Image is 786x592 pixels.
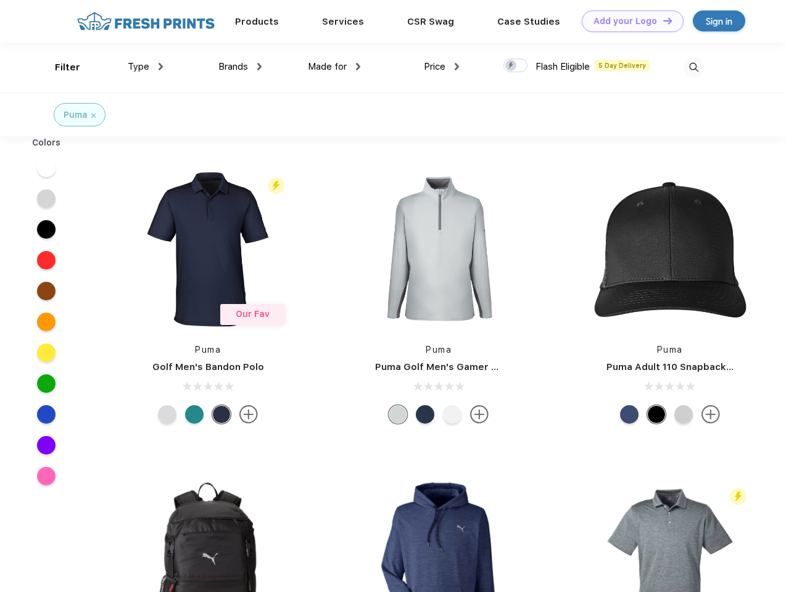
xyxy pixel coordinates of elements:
[684,57,704,78] img: desktop_search.svg
[424,61,445,72] span: Price
[158,405,176,424] div: High Rise
[236,309,270,319] span: Our Fav
[389,405,407,424] div: High Rise
[730,488,747,505] img: flash_active_toggle.svg
[218,61,248,72] span: Brands
[595,60,650,71] span: 5 Day Delivery
[195,345,221,355] a: Puma
[268,178,284,194] img: flash_active_toggle.svg
[91,113,96,118] img: filter_cancel.svg
[663,17,672,24] img: DT
[647,405,666,424] div: Pma Blk Pma Blk
[426,345,452,355] a: Puma
[470,405,489,424] img: more.svg
[356,63,360,70] img: dropdown.png
[536,61,590,72] span: Flash Eligible
[152,361,264,372] a: Golf Men's Bandon Polo
[416,405,434,424] div: Navy Blazer
[185,405,204,424] div: Green Lagoon
[357,167,521,331] img: func=resize&h=266
[693,10,745,31] a: Sign in
[308,61,347,72] span: Made for
[443,405,461,424] div: Bright White
[407,16,454,27] a: CSR Swag
[128,61,149,72] span: Type
[594,16,657,27] div: Add your Logo
[701,405,720,424] img: more.svg
[588,167,752,331] img: func=resize&h=266
[55,60,80,75] div: Filter
[239,405,258,424] img: more.svg
[455,63,459,70] img: dropdown.png
[322,16,364,27] a: Services
[375,361,570,372] a: Puma Golf Men's Gamer Golf Quarter-Zip
[126,167,290,331] img: func=resize&h=266
[212,405,231,424] div: Navy Blazer
[620,405,639,424] div: Peacoat Qut Shd
[235,16,279,27] a: Products
[64,109,88,121] div: Puma
[706,14,732,28] div: Sign in
[73,10,218,32] img: fo%20logo%202.webp
[159,63,163,70] img: dropdown.png
[674,405,693,424] div: Quarry Brt Whit
[23,136,70,149] div: Colors
[657,345,683,355] a: Puma
[257,63,262,70] img: dropdown.png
